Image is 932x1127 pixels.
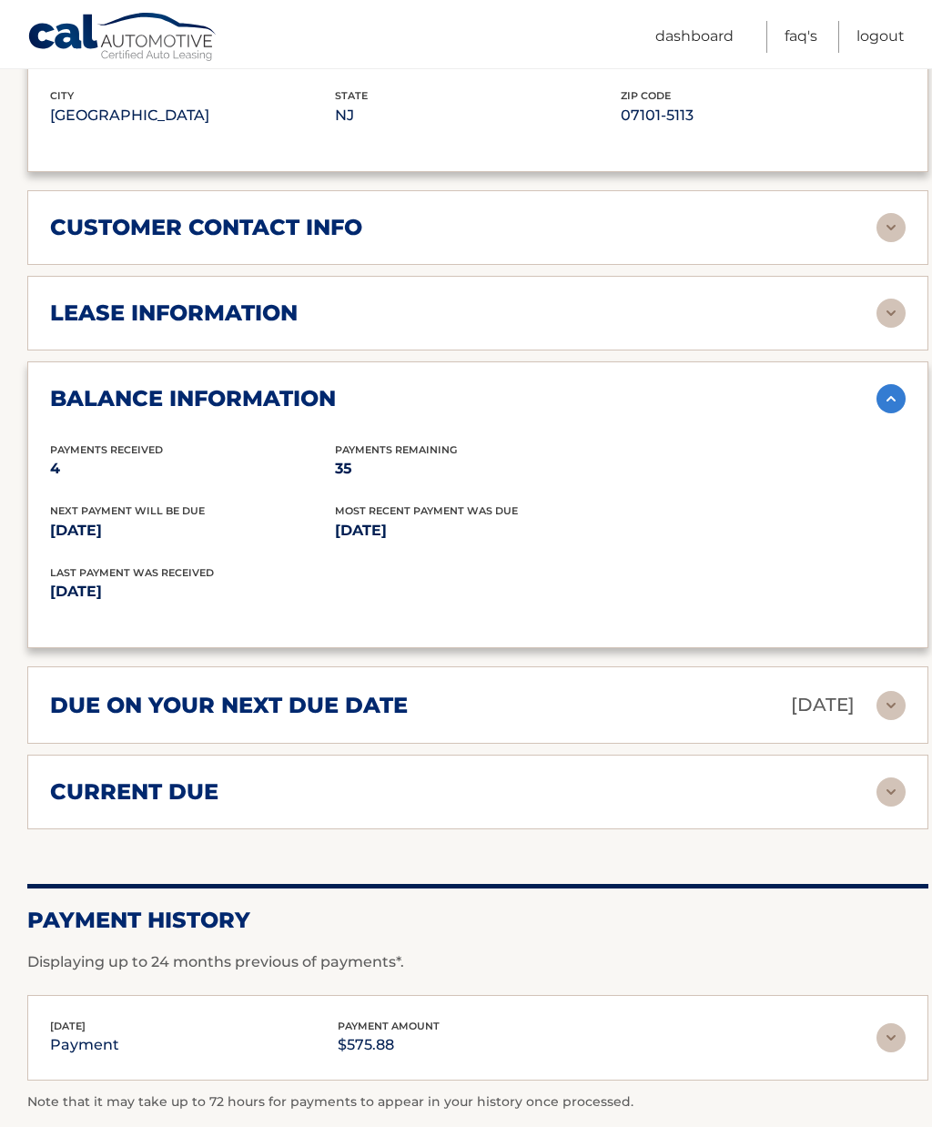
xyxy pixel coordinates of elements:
[50,456,335,482] p: 4
[876,299,906,328] img: accordion-rest.svg
[50,89,74,102] span: city
[338,1020,440,1032] span: payment amount
[335,443,457,456] span: Payments Remaining
[27,12,218,65] a: Cal Automotive
[856,21,905,53] a: Logout
[621,89,671,102] span: zip code
[876,777,906,807] img: accordion-rest.svg
[335,89,368,102] span: state
[50,385,336,412] h2: balance information
[50,692,408,719] h2: due on your next due date
[50,518,335,543] p: [DATE]
[50,1032,119,1058] p: payment
[335,103,620,128] p: NJ
[50,103,335,128] p: [GEOGRAPHIC_DATA]
[335,518,620,543] p: [DATE]
[335,456,620,482] p: 35
[27,907,928,934] h2: Payment History
[621,103,906,128] p: 07101-5113
[27,1091,928,1113] p: Note that it may take up to 72 hours for payments to appear in your history once processed.
[876,213,906,242] img: accordion-rest.svg
[791,689,855,721] p: [DATE]
[50,566,214,579] span: Last Payment was received
[785,21,817,53] a: FAQ's
[50,1020,86,1032] span: [DATE]
[876,384,906,413] img: accordion-active.svg
[335,504,518,517] span: Most Recent Payment Was Due
[338,1032,440,1058] p: $575.88
[655,21,734,53] a: Dashboard
[50,443,163,456] span: Payments Received
[50,300,298,327] h2: lease information
[876,691,906,720] img: accordion-rest.svg
[50,504,205,517] span: Next Payment will be due
[50,778,218,806] h2: current due
[27,951,928,973] p: Displaying up to 24 months previous of payments*.
[50,214,362,241] h2: customer contact info
[50,579,478,604] p: [DATE]
[876,1023,906,1052] img: accordion-rest.svg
